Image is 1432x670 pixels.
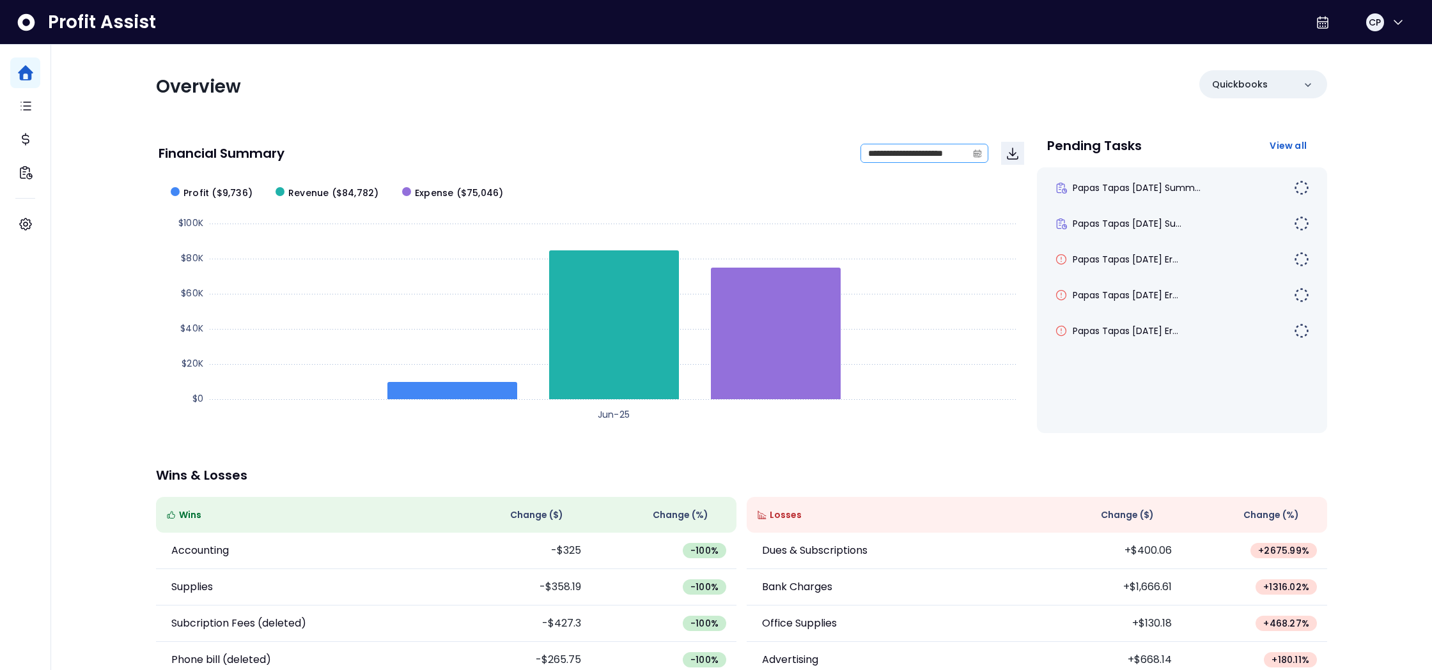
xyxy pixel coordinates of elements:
button: Download [1001,142,1024,165]
span: Revenue ($84,782) [288,187,378,200]
p: Bank Charges [762,579,832,595]
p: Wins & Losses [156,469,1327,482]
svg: calendar [973,149,982,158]
span: -100 % [690,581,719,593]
p: Office Supplies [762,616,837,631]
span: Papas Tapas [DATE] Summ... [1073,181,1201,194]
text: $20K [182,357,203,370]
span: + 2675.99 % [1258,544,1309,557]
text: Jun-25 [598,408,630,421]
span: -100 % [690,617,719,630]
text: $100K [178,217,203,229]
span: View all [1270,139,1307,152]
p: Advertising [762,652,818,667]
span: -100 % [690,653,719,666]
td: +$130.18 [1037,605,1182,642]
span: Change (%) [653,508,708,522]
p: Phone bill (deleted) [171,652,271,667]
span: Papas Tapas [DATE] Er... [1073,289,1178,301]
span: -100 % [690,544,719,557]
button: View all [1259,134,1317,157]
img: Not yet Started [1294,287,1309,303]
span: + 180.11 % [1272,653,1309,666]
span: Papas Tapas [DATE] Er... [1073,253,1178,266]
text: $60K [181,287,203,300]
img: Not yet Started [1294,323,1309,339]
span: Losses [770,508,802,522]
text: $80K [181,252,203,264]
p: Accounting [171,543,229,558]
img: Not yet Started [1294,252,1309,267]
span: Overview [156,74,241,99]
p: Financial Summary [159,147,284,160]
span: Papas Tapas [DATE] Er... [1073,324,1178,337]
text: $40K [180,322,203,335]
span: Wins [179,508,201,522]
td: -$358.19 [446,569,591,605]
span: + 468.27 % [1263,617,1309,630]
p: Supplies [171,579,213,595]
td: +$400.06 [1037,533,1182,569]
span: Expense ($75,046) [415,187,503,200]
img: Not yet Started [1294,180,1309,195]
span: Profit ($9,736) [183,187,253,200]
span: Change ( $ ) [510,508,563,522]
p: Dues & Subscriptions [762,543,868,558]
span: + 1316.02 % [1263,581,1309,593]
td: -$325 [446,533,591,569]
span: Change ( $ ) [1101,508,1154,522]
span: Change (%) [1243,508,1299,522]
p: Subcription Fees (deleted) [171,616,306,631]
td: -$427.3 [446,605,591,642]
span: CP [1369,16,1381,29]
span: Papas Tapas [DATE] Su... [1073,217,1181,230]
p: Pending Tasks [1047,139,1142,152]
img: Not yet Started [1294,216,1309,231]
p: Quickbooks [1212,78,1268,91]
span: Profit Assist [48,11,156,34]
text: $0 [192,392,203,405]
td: +$1,666.61 [1037,569,1182,605]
